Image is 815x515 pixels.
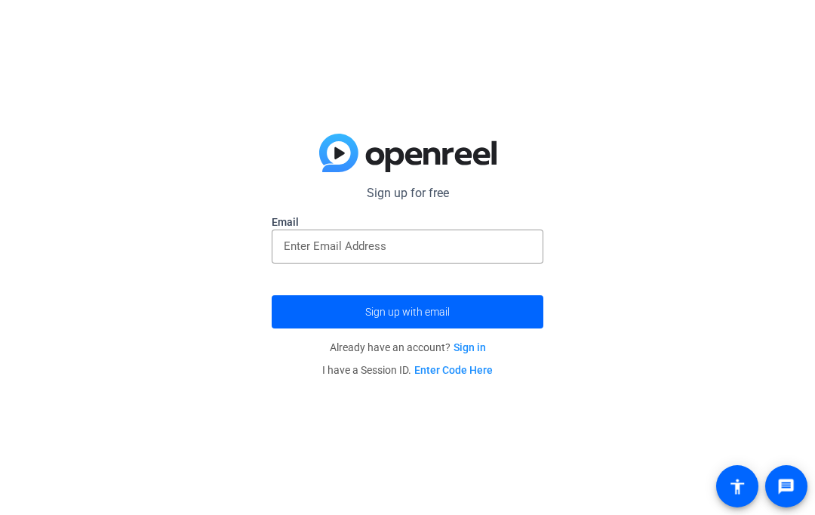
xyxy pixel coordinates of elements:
[319,134,497,173] img: blue-gradient.svg
[322,364,493,376] span: I have a Session ID.
[454,341,486,353] a: Sign in
[728,477,746,495] mat-icon: accessibility
[272,295,543,328] button: Sign up with email
[272,214,543,230] label: Email
[414,364,493,376] a: Enter Code Here
[272,184,543,202] p: Sign up for free
[330,341,486,353] span: Already have an account?
[777,477,795,495] mat-icon: message
[284,237,531,255] input: Enter Email Address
